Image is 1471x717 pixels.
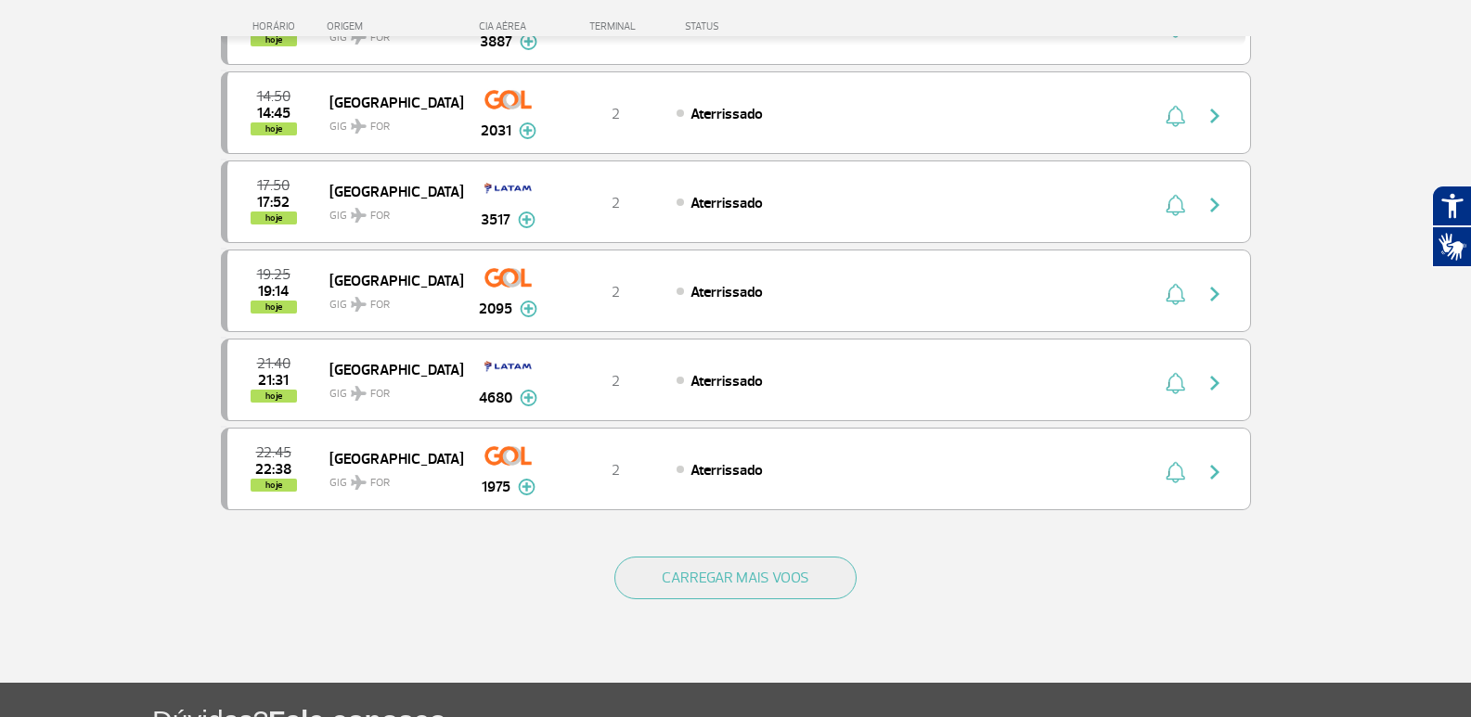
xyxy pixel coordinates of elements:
img: sino-painel-voo.svg [1166,105,1185,127]
img: sino-painel-voo.svg [1166,194,1185,216]
span: GIG [329,465,448,492]
span: 2025-10-01 19:25:00 [257,268,290,281]
span: 2025-10-01 14:50:00 [257,90,290,103]
span: FOR [370,475,390,492]
button: CARREGAR MAIS VOOS [614,557,857,599]
div: ORIGEM [327,20,462,32]
span: 2025-10-01 22:38:36 [255,463,291,476]
div: Plugin de acessibilidade da Hand Talk. [1432,186,1471,267]
span: Aterrissado [690,372,763,391]
span: FOR [370,208,390,224]
img: destiny_airplane.svg [351,119,367,134]
img: sino-painel-voo.svg [1166,283,1185,305]
img: mais-info-painel-voo.svg [520,301,537,317]
img: destiny_airplane.svg [351,475,367,490]
span: hoje [251,390,297,403]
div: CIA AÉREA [462,20,555,32]
span: GIG [329,109,448,135]
img: seta-direita-painel-voo.svg [1204,194,1226,216]
span: Aterrissado [690,105,763,123]
img: mais-info-painel-voo.svg [519,122,536,139]
button: Abrir tradutor de língua de sinais. [1432,226,1471,267]
img: seta-direita-painel-voo.svg [1204,105,1226,127]
img: sino-painel-voo.svg [1166,372,1185,394]
div: HORÁRIO [226,20,328,32]
button: Abrir recursos assistivos. [1432,186,1471,226]
span: hoje [251,122,297,135]
span: 2025-10-01 17:50:00 [257,179,290,192]
span: 2031 [481,120,511,142]
span: 2 [612,372,620,391]
span: Aterrissado [690,194,763,212]
span: 2095 [479,298,512,320]
span: 2 [612,283,620,301]
img: mais-info-painel-voo.svg [518,211,535,228]
span: hoje [251,211,297,224]
img: seta-direita-painel-voo.svg [1204,283,1226,305]
span: 2 [612,461,620,480]
span: 4680 [479,387,512,409]
img: seta-direita-painel-voo.svg [1204,461,1226,483]
span: 2 [612,105,620,123]
span: FOR [370,386,390,403]
span: GIG [329,376,448,403]
span: FOR [370,297,390,314]
span: 2025-10-01 19:14:44 [258,285,289,298]
span: [GEOGRAPHIC_DATA] [329,446,448,470]
img: destiny_airplane.svg [351,297,367,312]
span: hoje [251,301,297,314]
img: mais-info-painel-voo.svg [520,390,537,406]
div: STATUS [676,20,827,32]
span: 2025-10-01 22:45:00 [256,446,291,459]
span: GIG [329,287,448,314]
img: destiny_airplane.svg [351,208,367,223]
span: [GEOGRAPHIC_DATA] [329,90,448,114]
span: [GEOGRAPHIC_DATA] [329,179,448,203]
span: 3517 [481,209,510,231]
span: 2025-10-01 21:31:00 [258,374,289,387]
img: seta-direita-painel-voo.svg [1204,372,1226,394]
div: TERMINAL [555,20,676,32]
img: sino-painel-voo.svg [1166,461,1185,483]
span: [GEOGRAPHIC_DATA] [329,268,448,292]
span: 2025-10-01 17:52:03 [257,196,290,209]
img: destiny_airplane.svg [351,386,367,401]
span: 2025-10-01 14:45:30 [257,107,290,120]
span: [GEOGRAPHIC_DATA] [329,357,448,381]
span: hoje [251,479,297,492]
img: mais-info-painel-voo.svg [518,479,535,495]
span: Aterrissado [690,461,763,480]
span: GIG [329,198,448,224]
span: 2025-10-01 21:40:00 [257,357,290,370]
span: 1975 [482,476,510,498]
span: FOR [370,119,390,135]
span: 2 [612,194,620,212]
span: Aterrissado [690,283,763,301]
